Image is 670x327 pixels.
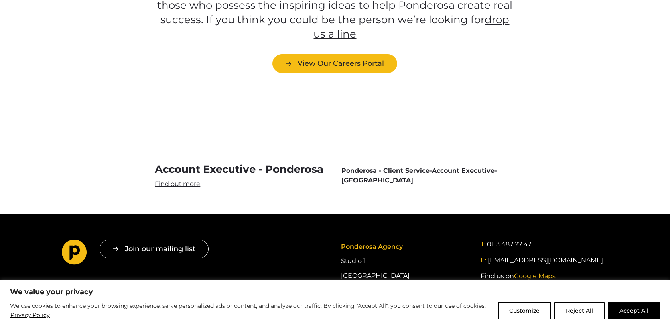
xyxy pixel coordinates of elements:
span: E: [481,256,486,264]
button: Reject All [554,302,605,319]
button: Join our mailing list [100,240,209,258]
button: Customize [498,302,551,319]
span: - - [341,166,515,185]
span: Ponderosa Agency [341,243,403,250]
a: Find us onGoogle Maps [481,272,556,281]
span: Ponderosa - Client Service [341,167,430,174]
a: [EMAIL_ADDRESS][DOMAIN_NAME] [488,256,603,265]
p: We use cookies to enhance your browsing experience, serve personalized ads or content, and analyz... [10,301,492,320]
span: Account Executive [432,167,495,174]
a: Account Executive - Ponderosa [155,163,329,188]
a: View Our Careers Portal [272,54,397,73]
span: Google Maps [514,272,556,280]
p: We value your privacy [10,287,660,297]
button: Accept All [608,302,660,319]
a: Privacy Policy [10,310,50,320]
span: [GEOGRAPHIC_DATA] [341,176,413,184]
span: T: [481,240,485,248]
a: 0113 487 27 47 [487,240,531,249]
div: Studio 1 [GEOGRAPHIC_DATA] [GEOGRAPHIC_DATA] [GEOGRAPHIC_DATA] LS2 7BL [341,240,469,327]
a: Go to homepage [62,240,87,268]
